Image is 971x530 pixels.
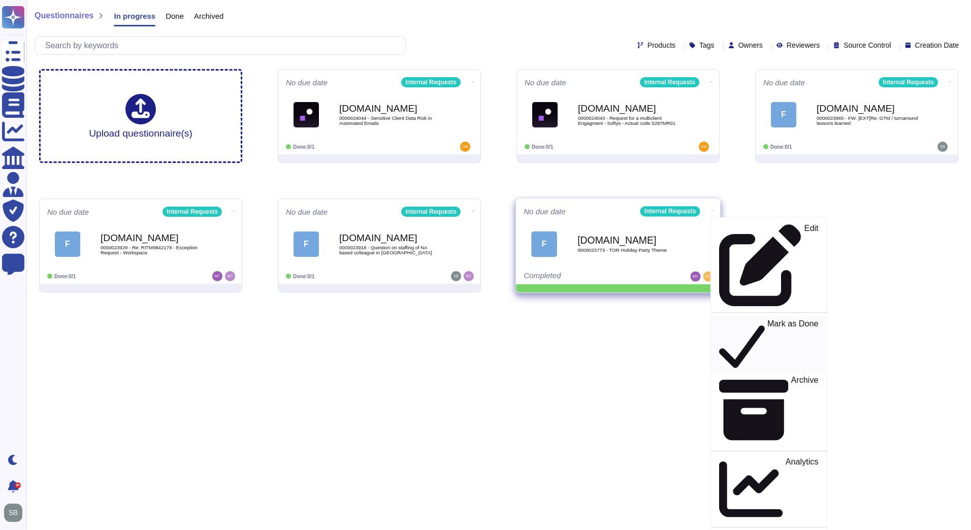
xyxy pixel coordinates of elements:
span: Archived [194,12,223,20]
span: Tags [699,42,715,49]
img: user [225,271,235,281]
a: Edit [711,222,827,309]
div: Internal Requests [640,77,699,87]
img: user [4,504,22,522]
span: Done: 0/1 [770,144,792,150]
div: Internal Requests [401,207,461,217]
img: user [212,271,222,281]
span: No due date [286,79,328,86]
span: 0000023965 - FW: [EXT]Re: GTM / turnaround lessons learned [817,116,918,125]
span: Done: 0/1 [532,144,553,150]
div: Upload questionnaire(s) [89,94,192,138]
span: Done: 0/1 [293,144,314,150]
span: Done [166,12,184,20]
div: Internal Requests [640,206,700,216]
img: user [690,272,700,282]
a: Analytics [711,455,827,523]
p: Mark as Done [767,319,819,371]
div: Completed [524,272,650,282]
span: No due date [524,208,566,215]
span: No due date [525,79,566,86]
div: F [294,231,319,257]
b: [DOMAIN_NAME] [578,104,679,113]
div: F [771,102,796,127]
p: Archive [791,376,819,445]
p: Analytics [786,458,819,521]
div: Internal Requests [163,207,222,217]
a: Mark as Done [711,317,827,373]
span: 0000024044 - Sensitive Client Data Risk in Automated Emails [339,116,441,125]
button: user [2,502,29,524]
div: F [55,231,80,257]
span: 0000023929 - Re: RITM9842178 - Exception Request - Workspace [101,245,202,255]
b: [DOMAIN_NAME] [101,233,202,243]
span: Owners [738,42,763,49]
span: In progress [114,12,155,20]
img: user [460,142,470,152]
img: user [937,142,948,152]
b: [DOMAIN_NAME] [577,235,680,245]
span: No due date [47,208,89,216]
b: [DOMAIN_NAME] [817,104,918,113]
span: Done: 0/1 [293,274,314,279]
img: Logo [532,102,558,127]
img: Logo [294,102,319,127]
img: user [464,271,474,281]
img: user [699,142,709,152]
span: Creation Date [915,42,959,49]
div: 9+ [15,482,21,488]
div: Internal Requests [879,77,938,87]
span: Products [648,42,675,49]
p: Edit [804,224,819,307]
span: Done: 0/1 [54,274,76,279]
b: [DOMAIN_NAME] [339,233,441,243]
span: No due date [763,79,805,86]
a: Archive [711,373,827,447]
img: user [451,271,461,281]
span: 0000024043 - Request for a multiclient Engagment - Softys - Actual code 5287MR01 [578,116,679,125]
div: F [531,231,557,257]
b: [DOMAIN_NAME] [339,104,441,113]
div: Internal Requests [401,77,461,87]
input: Search by keywords [40,37,405,54]
img: user [703,272,714,282]
span: 0000023773 - TOR Holiday Party Theme [577,248,680,253]
span: No due date [286,208,328,216]
span: 0000023918 - Question on staffing of NA based colleague in [GEOGRAPHIC_DATA] [339,245,441,255]
span: Source Control [844,42,891,49]
span: Reviewers [787,42,820,49]
span: Questionnaires [35,12,93,20]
